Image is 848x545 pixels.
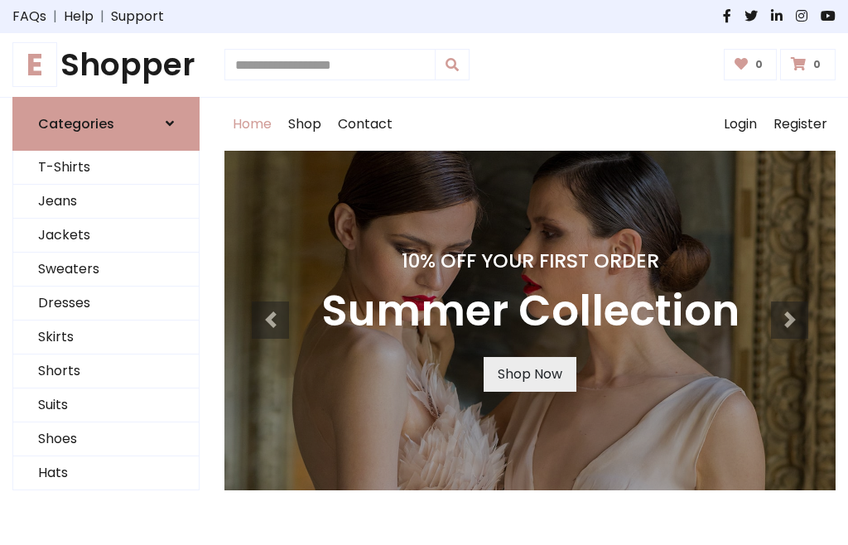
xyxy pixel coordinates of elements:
h1: Shopper [12,46,200,84]
a: Contact [330,98,401,151]
h4: 10% Off Your First Order [321,249,740,272]
a: Login [715,98,765,151]
a: Help [64,7,94,27]
a: Support [111,7,164,27]
a: 0 [724,49,778,80]
a: Skirts [13,321,199,354]
a: Jackets [13,219,199,253]
a: Shop Now [484,357,576,392]
a: Shop [280,98,330,151]
a: EShopper [12,46,200,84]
a: Suits [13,388,199,422]
a: Jeans [13,185,199,219]
a: FAQs [12,7,46,27]
span: E [12,42,57,87]
a: Register [765,98,836,151]
span: | [94,7,111,27]
span: | [46,7,64,27]
a: Home [224,98,280,151]
a: Dresses [13,287,199,321]
a: Hats [13,456,199,490]
h3: Summer Collection [321,286,740,337]
a: Sweaters [13,253,199,287]
a: T-Shirts [13,151,199,185]
h6: Categories [38,116,114,132]
a: Shoes [13,422,199,456]
a: 0 [780,49,836,80]
span: 0 [809,57,825,72]
a: Categories [12,97,200,151]
a: Shorts [13,354,199,388]
span: 0 [751,57,767,72]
